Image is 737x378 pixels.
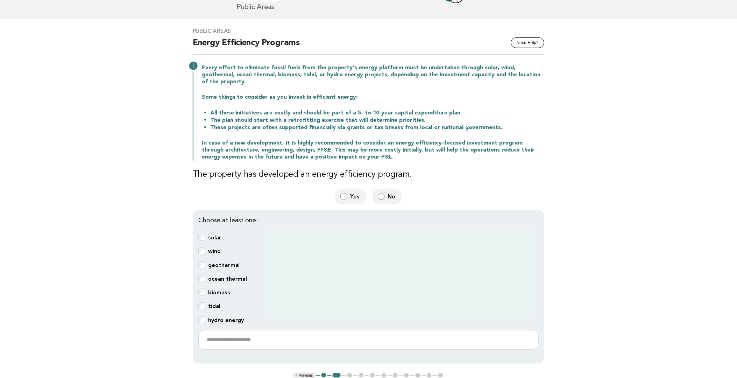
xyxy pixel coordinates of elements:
li: All these initiatives are costly and should be part of a 5- to 10-year capital expenditure plan. [210,109,545,117]
input: No [378,193,385,200]
b: hydro energy [208,317,244,323]
h2: Energy Efficiency Programs [193,37,545,55]
p: Choose at least one: [198,216,539,225]
b: biomass [208,289,230,296]
li: These projects are often supported financially via grants or tax breaks from local or national go... [210,124,545,131]
b: wind [208,248,221,254]
li: The plan should start with a retrofitting exercise that will determine priorities. [210,117,545,124]
p: Some things to consider as you invest in efficient energy: [202,94,545,101]
b: ocean thermal [208,275,247,282]
input: Yes [340,193,347,200]
h3: The property has developed an energy efficiency program. [193,169,545,180]
p: Every effort to eliminate fossil fuels from the property's energy platform must be undertaken thr... [202,64,545,85]
b: geothermal [208,262,240,268]
b: tidal [208,303,220,309]
span: Yes [350,193,361,200]
b: solar [208,234,221,241]
span: No [388,193,397,200]
p: In case of a new development, it is highly recommended to consider an energy efficiency-focused i... [202,140,545,161]
h3: Public Areas [193,28,545,35]
button: Need Help? [511,37,544,48]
